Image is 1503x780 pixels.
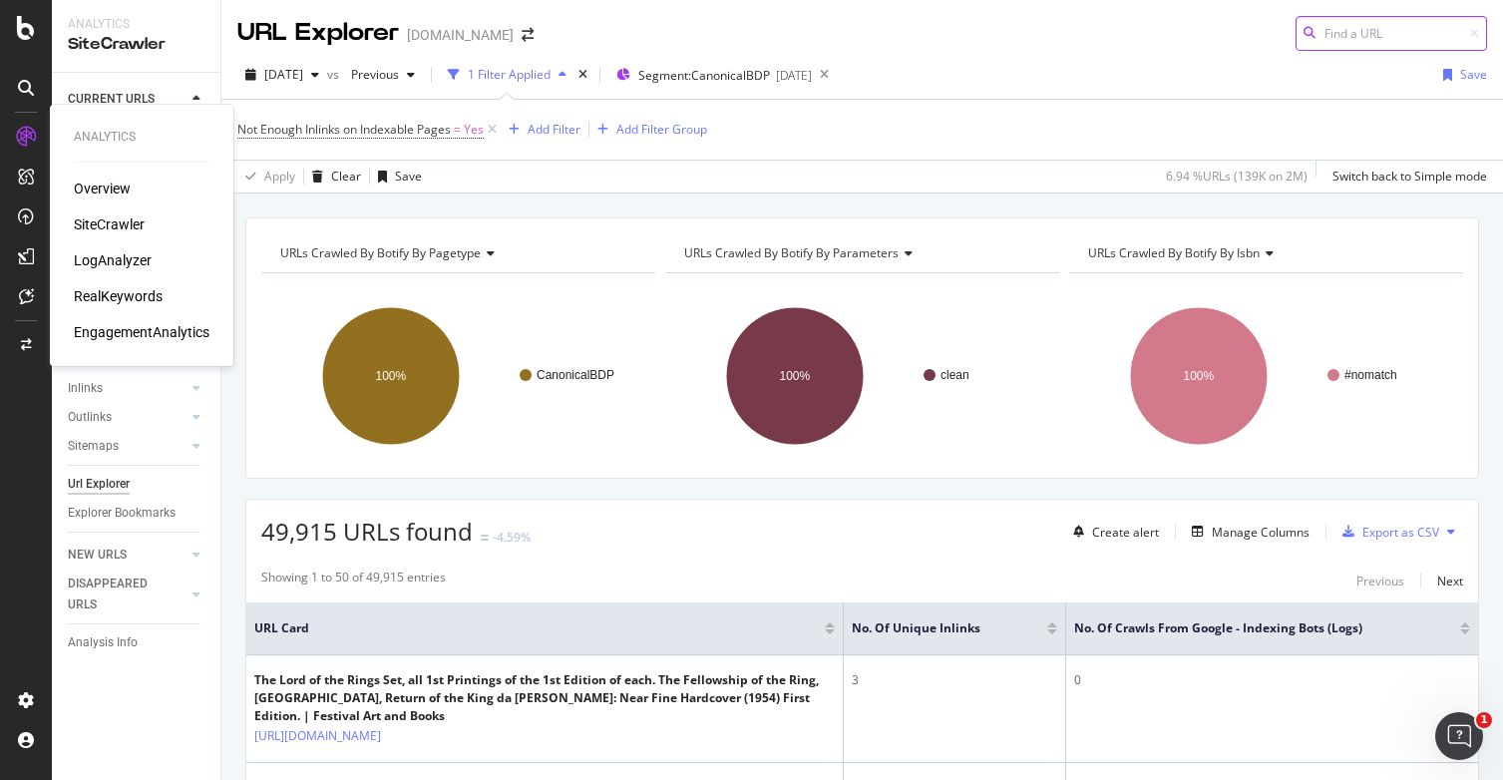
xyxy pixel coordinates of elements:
div: CURRENT URLS [68,89,155,110]
text: 100% [376,369,407,383]
div: Url Explorer [68,474,130,495]
div: Explorer Bookmarks [68,503,176,524]
div: Export as CSV [1362,524,1439,541]
a: Explorer Bookmarks [68,503,206,524]
div: [DOMAIN_NAME] [407,25,514,45]
button: Previous [1356,569,1404,592]
button: Clear [304,161,361,193]
div: Clear [331,168,361,185]
div: Showing 1 to 50 of 49,915 entries [261,569,446,592]
div: Analysis Info [68,632,138,653]
a: Outlinks [68,407,187,428]
button: Switch back to Simple mode [1324,161,1487,193]
div: Switch back to Simple mode [1332,168,1487,185]
div: -4.59% [493,529,531,546]
button: Add Filter [501,118,580,142]
button: [DATE] [237,59,327,91]
div: DISAPPEARED URLS [68,574,169,615]
div: NEW URLS [68,545,127,566]
div: arrow-right-arrow-left [522,28,534,42]
h4: URLs Crawled By Botify By pagetype [276,237,637,269]
button: Next [1437,569,1463,592]
span: URL Card [254,619,820,637]
div: A chart. [1069,289,1463,463]
div: Create alert [1092,524,1159,541]
span: Segment: CanonicalBDP [638,67,770,84]
div: Apply [264,168,295,185]
span: 1 [1476,712,1492,728]
h4: URLs Crawled By Botify By parameters [680,237,1041,269]
div: Save [395,168,422,185]
a: DISAPPEARED URLS [68,574,187,615]
div: Save [1460,66,1487,83]
span: No. of Crawls from Google - Indexing Bots (Logs) [1074,619,1430,637]
a: NEW URLS [68,545,187,566]
div: Analytics [68,16,204,33]
svg: A chart. [261,289,655,463]
button: Apply [237,161,295,193]
button: Previous [343,59,423,91]
span: URLs Crawled By Botify By pagetype [280,244,481,261]
span: 2025 Aug. 25th [264,66,303,83]
button: Segment:CanonicalBDP[DATE] [608,59,812,91]
input: Find a URL [1296,16,1487,51]
span: No. of Unique Inlinks [852,619,1017,637]
div: Next [1437,573,1463,589]
img: Equal [481,535,489,541]
div: SiteCrawler [68,33,204,56]
div: [DATE] [776,67,812,84]
div: Overview [74,179,131,198]
div: Outlinks [68,407,112,428]
div: Analytics [74,129,209,146]
text: clean [940,368,969,382]
button: Save [1435,59,1487,91]
div: 6.94 % URLs ( 139K on 2M ) [1166,168,1308,185]
a: SiteCrawler [74,214,145,234]
div: Inlinks [68,378,103,399]
text: 100% [779,369,810,383]
a: [URL][DOMAIN_NAME] [254,726,381,746]
a: CURRENT URLS [68,89,187,110]
div: 0 [1074,671,1470,689]
div: Sitemaps [68,436,119,457]
a: RealKeywords [74,286,163,306]
div: times [574,65,591,85]
a: EngagementAnalytics [74,322,209,342]
span: Not Enough Inlinks on Indexable Pages [237,121,451,138]
text: 100% [1183,369,1214,383]
span: URLs Crawled By Botify By parameters [684,244,899,261]
a: Sitemaps [68,436,187,457]
div: Previous [1356,573,1404,589]
text: CanonicalBDP [537,368,614,382]
div: Add Filter [528,121,580,138]
div: The Lord of the Rings Set, all 1st Printings of the 1st Edition of each. The Fellowship of the Ri... [254,671,835,725]
iframe: Intercom live chat [1435,712,1483,760]
a: Url Explorer [68,474,206,495]
span: = [454,121,461,138]
button: 1 Filter Applied [440,59,574,91]
button: Add Filter Group [589,118,707,142]
div: URL Explorer [237,16,399,50]
span: 49,915 URLs found [261,515,473,548]
span: Previous [343,66,399,83]
button: Save [370,161,422,193]
h4: URLs Crawled By Botify By isbn [1084,237,1445,269]
svg: A chart. [665,289,1059,463]
a: Analysis Info [68,632,206,653]
span: URLs Crawled By Botify By isbn [1088,244,1260,261]
text: #nomatch [1344,368,1397,382]
button: Export as CSV [1334,516,1439,548]
div: Add Filter Group [616,121,707,138]
a: LogAnalyzer [74,250,152,270]
span: vs [327,66,343,83]
div: 3 [852,671,1057,689]
span: Yes [464,116,484,144]
a: Inlinks [68,378,187,399]
div: 1 Filter Applied [468,66,551,83]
